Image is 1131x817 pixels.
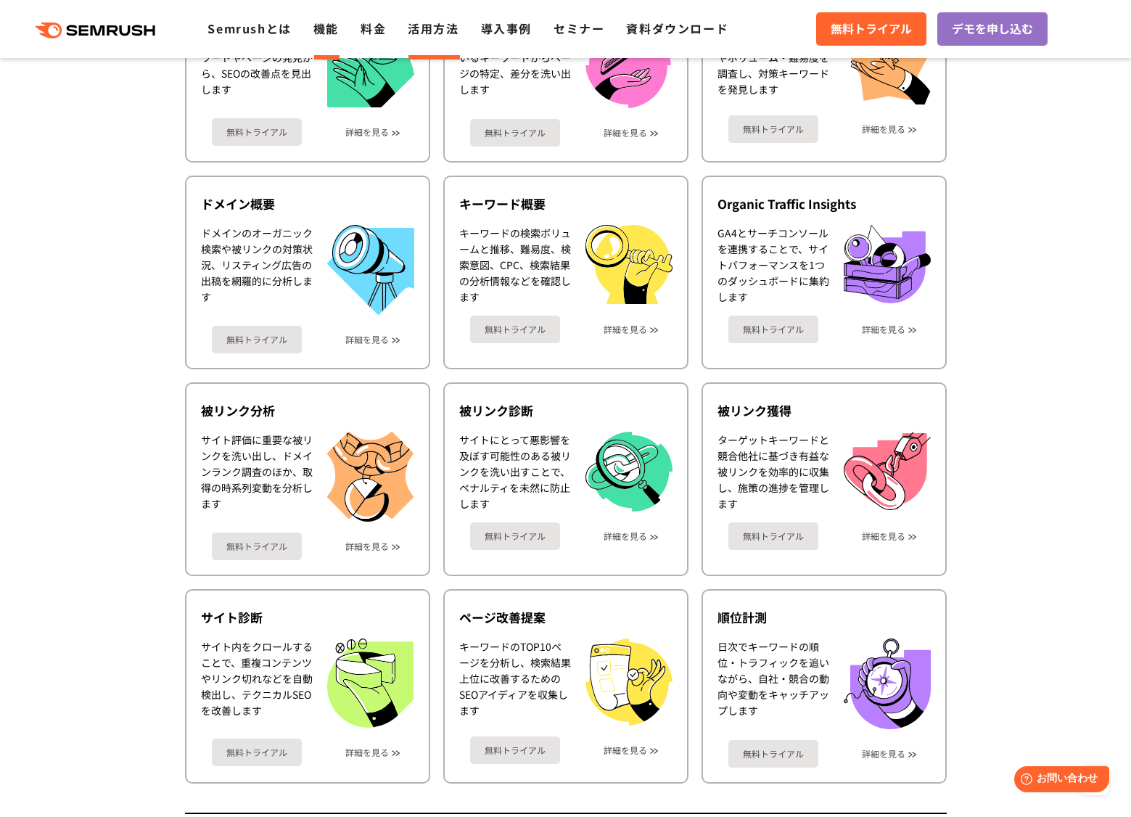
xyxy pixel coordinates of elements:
a: 詳細を見る [345,747,389,758]
div: ドメインのオーガニック検索や被リンクの対策状況、リスティング広告の出稿を網羅的に分析します [201,225,313,315]
div: 国内4億のキーワードデータをもとに、関連語句やボリューム・難易度を調査し、対策キーワードを発見します [717,17,829,104]
a: 詳細を見る [862,324,905,334]
div: 日次でキーワードの順位・トラフィックを追いながら、自社・競合の動向や変動をキャッチアップします [717,639,829,729]
a: Semrushとは [207,20,291,37]
a: 詳細を見る [862,531,905,541]
iframe: Help widget launcher [1002,760,1115,801]
img: サイト診断 [327,639,414,728]
a: 無料トライアル [212,739,302,766]
div: キーワードの検索ボリュームと推移、難易度、検索意図、CPC、検索結果の分析情報などを確認します [459,225,571,305]
span: デモを申し込む [952,20,1033,38]
a: 詳細を見る [604,128,647,138]
a: 無料トライアル [470,522,560,550]
a: 詳細を見る [604,324,647,334]
a: 無料トライアル [470,119,560,147]
a: セミナー [554,20,604,37]
div: 競合のWebサイトを分析し、検索結果上位キーワードやページの発見から、SEOの改善点を見出します [201,17,313,108]
div: 被リンク獲得 [717,402,931,419]
a: 導入事例 [481,20,532,37]
img: ページ改善提案 [585,639,673,726]
img: Organic Traffic Insights [844,225,931,303]
div: 被リンク診断 [459,402,673,419]
a: 資料ダウンロード [626,20,728,37]
div: 最大5サイトの比較で競合の強みや差別化としているキーワードからページの特定、差分を洗い出します [459,17,571,108]
a: 無料トライアル [212,533,302,560]
div: GA4とサーチコンソールを連携することで、サイトパフォーマンスを1つのダッシュボードに集約します [717,225,829,305]
a: 詳細を見る [604,745,647,755]
div: キーワード概要 [459,195,673,213]
div: ターゲットキーワードと競合他社に基づき有益な被リンクを効率的に収集し、施策の進捗を管理します [717,432,829,512]
div: Organic Traffic Insights [717,195,931,213]
img: ドメイン概要 [327,225,414,315]
a: デモを申し込む [937,12,1048,46]
div: キーワードのTOP10ページを分析し、検索結果上位に改善するためのSEOアイディアを収集します [459,639,571,726]
div: サイトにとって悪影響を及ぼす可能性のある被リンクを洗い出すことで、ペナルティを未然に防止します [459,432,571,512]
a: 無料トライアル [728,316,818,343]
a: 詳細を見る [345,541,389,551]
a: 詳細を見る [862,124,905,134]
a: 無料トライアル [728,522,818,550]
a: 活用方法 [408,20,458,37]
img: オーガニック検索分析 [327,17,414,108]
span: 無料トライアル [831,20,912,38]
img: キーワードマジックツール [844,17,931,104]
div: ドメイン概要 [201,195,414,213]
img: 順位計測 [844,639,931,729]
a: 詳細を見る [345,334,389,345]
a: 無料トライアル [212,326,302,353]
a: 詳細を見る [345,127,389,137]
div: 順位計測 [717,609,931,626]
div: サイト内をクロールすることで、重複コンテンツやリンク切れなどを自動検出し、テクニカルSEOを改善します [201,639,313,728]
a: 無料トライアル [816,12,926,46]
img: 被リンク診断 [585,432,673,512]
div: サイト評価に重要な被リンクを洗い出し、ドメインランク調査のほか、取得の時系列変動を分析します [201,432,313,522]
a: 無料トライアル [212,118,302,146]
img: 被リンク獲得 [844,432,931,510]
img: キーワード概要 [585,225,673,304]
a: 機能 [313,20,339,37]
div: サイト診断 [201,609,414,626]
a: 無料トライアル [728,115,818,143]
a: 無料トライアル [470,316,560,343]
div: 被リンク分析 [201,402,414,419]
a: 詳細を見る [862,749,905,759]
a: 無料トライアル [728,740,818,768]
div: ページ改善提案 [459,609,673,626]
img: 被リンク分析 [327,432,414,522]
a: 料金 [361,20,386,37]
a: 無料トライアル [470,736,560,764]
a: 詳細を見る [604,531,647,541]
